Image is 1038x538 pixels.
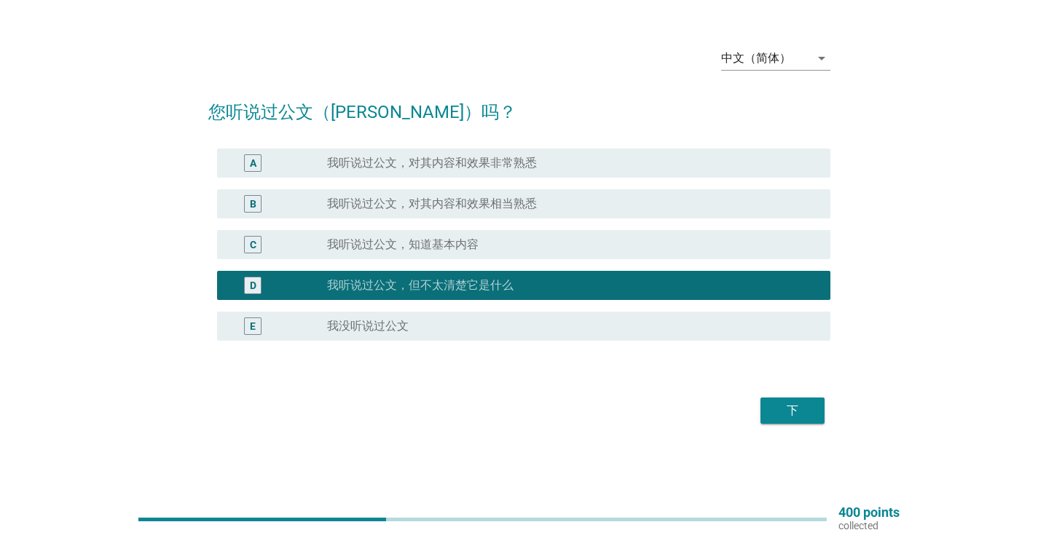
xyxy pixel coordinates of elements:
div: 下 [772,402,813,419]
i: arrow_drop_down [813,50,830,67]
label: 我听说过公文，知道基本内容 [327,237,479,252]
div: 中文（简体） [721,52,791,65]
h2: 您听说过公文（[PERSON_NAME]）吗？ [208,84,830,125]
button: 下 [760,397,825,424]
div: C [250,237,256,252]
p: 400 points [838,506,900,519]
div: D [250,277,256,293]
label: 我听说过公文，但不太清楚它是什么 [327,278,514,293]
div: A [250,155,256,170]
label: 我听说过公文，对其内容和效果非常熟悉 [327,156,537,170]
label: 我听说过公文，对其内容和效果相当熟悉 [327,197,537,211]
div: B [250,196,256,211]
label: 我没听说过公文 [327,319,409,333]
p: collected [838,519,900,532]
div: E [250,318,256,333]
